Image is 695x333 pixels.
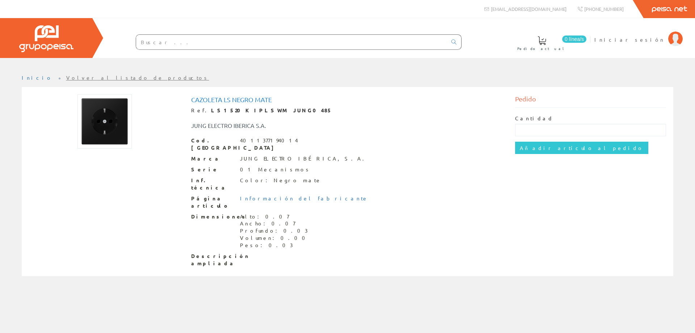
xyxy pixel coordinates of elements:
a: Iniciar sesión [594,30,683,37]
div: 4011377194014 [240,137,298,144]
div: Profundo: 0.03 [240,227,309,234]
span: Dimensiones [191,213,235,220]
h1: Cazoleta LS negro mate [191,96,504,103]
span: Página artículo [191,195,235,209]
input: Añadir artículo al pedido [515,142,648,154]
div: Peso: 0.03 [240,242,309,249]
a: Volver al listado de productos [66,74,209,81]
span: [PHONE_NUMBER] [584,6,624,12]
span: [EMAIL_ADDRESS][DOMAIN_NAME] [491,6,566,12]
img: Foto artículo Cazoleta LS negro mate (150x150) [77,94,132,149]
a: Inicio [22,74,52,81]
span: 0 línea/s [562,36,586,43]
input: Buscar ... [136,35,447,49]
span: Inf. técnica [191,177,235,191]
div: JUNG ELECTRO IBÉRICA, S.A. [240,155,368,162]
span: Descripción ampliada [191,253,235,267]
span: Pedido actual [517,45,566,52]
img: Grupo Peisa [19,25,73,52]
div: Volumen: 0.00 [240,234,309,242]
div: Pedido [515,94,666,108]
span: Marca [191,155,235,162]
span: Iniciar sesión [594,36,665,43]
div: Alto: 0.07 [240,213,309,220]
span: Cod. [GEOGRAPHIC_DATA] [191,137,235,151]
div: 01 Mecanismos [240,166,311,173]
a: Información del fabricante [240,195,368,201]
label: Cantidad [515,115,553,122]
strong: LS1520KIPLSWM JUNG0485 [211,107,332,113]
div: Color: Negro mate [240,177,321,184]
div: JUNG ELECTRO IBERICA S.A. [186,121,375,130]
div: Ancho: 0.07 [240,220,309,227]
span: Serie [191,166,235,173]
div: Ref. [191,107,504,114]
